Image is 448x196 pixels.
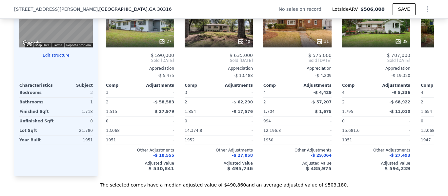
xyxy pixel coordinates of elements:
span: -$ 5,475 [158,73,174,78]
span: 1,795 [342,109,353,114]
div: 2 [342,98,375,107]
span: Sold [DATE] [263,58,332,63]
span: [STREET_ADDRESS][PERSON_NAME] [14,6,98,12]
a: Open this area in Google Maps (opens a new window) [21,39,43,47]
div: 38 [395,38,408,45]
div: Lot Sqft [19,126,55,135]
div: 1 [57,98,93,107]
span: -$ 27,493 [389,153,410,158]
div: 2 [263,98,296,107]
span: -$ 62,290 [232,100,253,104]
span: 13,068 [421,128,435,133]
span: $ 707,000 [387,53,410,58]
div: Adjusted Value [342,161,410,166]
div: - [141,116,174,126]
div: 27 [159,38,172,45]
div: Other Adjustments [185,148,253,153]
div: Appreciation [263,66,332,71]
div: 1952 [185,135,217,145]
div: 2 [185,98,217,107]
span: 994 [263,119,271,123]
span: -$ 17,576 [232,109,253,114]
span: -$ 19,320 [391,73,410,78]
div: 0 [57,116,93,126]
span: Sold [DATE] [342,58,410,63]
span: $506,000 [360,7,385,12]
div: 21,780 [57,126,93,135]
div: Adjustments [376,83,410,88]
div: Other Adjustments [342,148,410,153]
div: Appreciation [106,66,174,71]
div: 31 [316,38,329,45]
div: Adjusted Value [263,161,332,166]
a: Terms (opens in new tab) [53,43,62,47]
span: -$ 13,488 [234,73,253,78]
div: Street View [19,0,93,47]
img: Google [21,39,43,47]
div: 1950 [263,135,296,145]
span: 3 [185,90,187,95]
span: -$ 18,555 [153,153,174,158]
div: 1951 [342,135,375,145]
button: Keyboard shortcuts [27,43,31,46]
div: 3 [57,88,93,97]
span: 3 [106,90,109,95]
span: , GA 30316 [148,7,172,12]
span: $ 485,975 [306,166,332,171]
span: -$ 5,336 [392,90,410,95]
div: Characteristics [19,83,56,88]
span: 14,374.8 [185,128,202,133]
span: -$ 68,922 [389,100,410,104]
div: 1951 [106,135,139,145]
span: 4 [421,90,423,95]
button: Show Options [421,3,434,16]
div: Comp [106,83,140,88]
div: 40 [237,38,250,45]
div: No sales on record [279,6,327,12]
span: -$ 27,858 [232,153,253,158]
div: Appreciation [342,66,410,71]
div: 2 [106,98,139,107]
span: -$ 58,583 [153,100,174,104]
span: Sold [DATE] [185,58,253,63]
div: 1,718 [57,107,93,116]
span: , [GEOGRAPHIC_DATA] [98,6,172,12]
span: 1,854 [185,109,196,114]
span: -$ 4,429 [314,90,332,95]
div: Comp [342,83,376,88]
span: 12,196.8 [263,128,281,133]
span: 13,068 [106,128,120,133]
div: - [377,135,410,145]
span: 1,654 [421,109,432,114]
div: - [141,135,174,145]
span: 0 [421,119,423,123]
div: - [299,135,332,145]
div: Adjustments [219,83,253,88]
span: $ 1,675 [315,109,332,114]
div: Bathrooms [19,98,55,107]
div: Subject [56,83,93,88]
div: - [141,126,174,135]
div: Adjusted Value [106,161,174,166]
span: 0 [185,119,187,123]
span: Lotside ARV [332,6,360,12]
div: Other Adjustments [263,148,332,153]
button: Map Data [35,43,49,47]
button: Edit structure [19,53,93,58]
div: Appreciation [185,66,253,71]
div: - [299,126,332,135]
span: $ 590,000 [151,53,174,58]
span: $ 575,000 [308,53,332,58]
span: 1,704 [263,109,275,114]
div: Comp [185,83,219,88]
div: - [220,126,253,135]
div: Adjustments [297,83,332,88]
div: - [141,88,174,97]
div: - [220,116,253,126]
span: $ 540,841 [149,166,174,171]
div: Comp [263,83,297,88]
div: - [377,126,410,135]
div: Adjusted Value [185,161,253,166]
span: -$ 29,064 [311,153,332,158]
span: 1,515 [106,109,117,114]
